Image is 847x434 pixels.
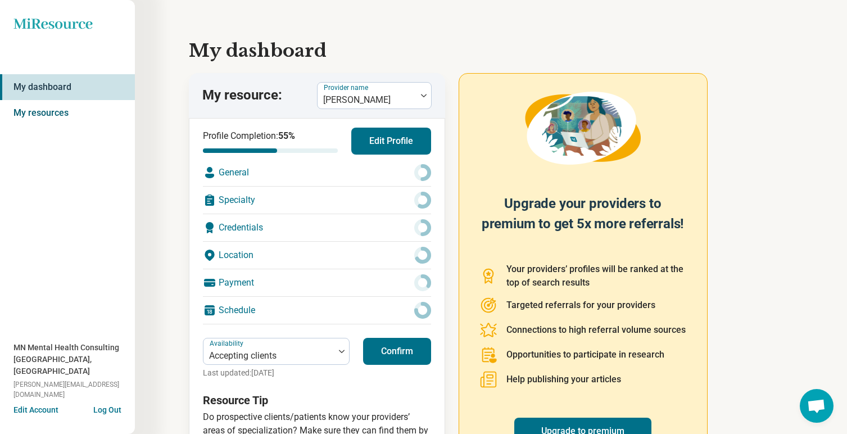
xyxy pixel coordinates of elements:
p: Last updated: [DATE] [203,367,350,379]
div: Location [203,242,431,269]
h1: My dashboard [189,37,793,64]
div: Credentials [203,214,431,241]
p: Help publishing your articles [506,373,621,386]
button: Confirm [363,338,431,365]
label: Provider name [324,84,370,92]
span: 55 % [278,130,295,141]
button: Edit Account [13,404,58,416]
p: Opportunities to participate in research [506,348,664,361]
div: Payment [203,269,431,296]
label: Availability [210,340,246,347]
span: [PERSON_NAME][EMAIL_ADDRESS][DOMAIN_NAME] [13,379,135,400]
span: MN Mental Health Consulting [GEOGRAPHIC_DATA], [GEOGRAPHIC_DATA] [13,342,135,377]
button: Log Out [93,404,121,413]
div: General [203,159,431,186]
p: My resource: [202,86,282,105]
div: Open chat [800,389,834,423]
p: Your providers’ profiles will be ranked at the top of search results [506,263,687,290]
p: Targeted referrals for your providers [506,299,655,312]
p: Connections to high referral volume sources [506,323,686,337]
div: Profile Completion: [203,129,338,153]
h3: Resource Tip [203,392,431,408]
h2: Upgrade your providers to premium to get 5x more referrals! [479,193,687,249]
button: Edit Profile [351,128,431,155]
div: Schedule [203,297,431,324]
div: Specialty [203,187,431,214]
